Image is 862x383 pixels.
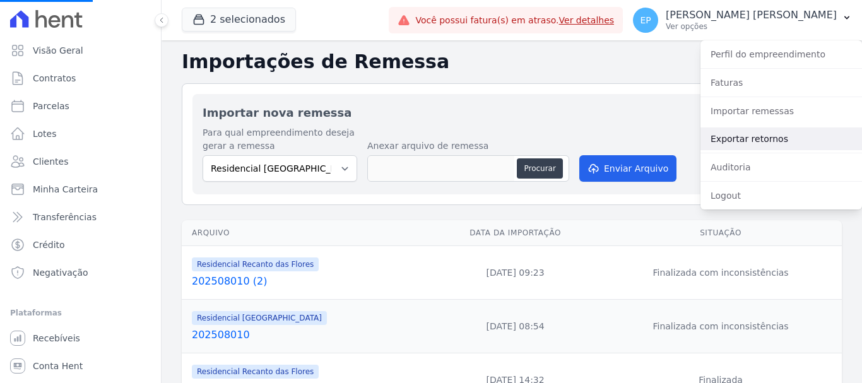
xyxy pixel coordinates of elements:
span: Conta Hent [33,360,83,372]
label: Para qual empreendimento deseja gerar a remessa [203,126,357,153]
th: Situação [599,220,842,246]
h2: Importações de Remessa [182,50,842,73]
a: Recebíveis [5,326,156,351]
span: Recebíveis [33,332,80,345]
th: Arquivo [182,220,431,246]
span: Residencial Recanto das Flores [192,257,319,271]
a: Visão Geral [5,38,156,63]
span: Minha Carteira [33,183,98,196]
a: 202508010 (2) [192,274,426,289]
span: Contratos [33,72,76,85]
span: Crédito [33,239,65,251]
a: 202508010 [192,327,426,343]
a: Parcelas [5,93,156,119]
a: Faturas [700,71,862,94]
td: Finalizada com inconsistências [599,246,842,300]
span: Você possui fatura(s) em atraso. [415,14,614,27]
a: Crédito [5,232,156,257]
a: Perfil do empreendimento [700,43,862,66]
span: Lotes [33,127,57,140]
label: Anexar arquivo de remessa [367,139,569,153]
span: Parcelas [33,100,69,112]
span: Transferências [33,211,97,223]
span: Visão Geral [33,44,83,57]
span: Negativação [33,266,88,279]
a: Exportar retornos [700,127,862,150]
span: Residencial Recanto das Flores [192,365,319,379]
td: [DATE] 09:23 [431,246,599,300]
a: Importar remessas [700,100,862,122]
a: Transferências [5,204,156,230]
button: EP [PERSON_NAME] [PERSON_NAME] Ver opções [623,3,862,38]
span: Residencial [GEOGRAPHIC_DATA] [192,311,327,325]
a: Conta Hent [5,353,156,379]
th: Data da Importação [431,220,599,246]
a: Clientes [5,149,156,174]
p: [PERSON_NAME] [PERSON_NAME] [666,9,837,21]
a: Ver detalhes [559,15,615,25]
button: Procurar [517,158,562,179]
td: [DATE] 08:54 [431,300,599,353]
div: Plataformas [10,305,151,321]
span: EP [640,16,651,25]
h2: Importar nova remessa [203,104,821,121]
button: Enviar Arquivo [579,155,676,182]
td: Finalizada com inconsistências [599,300,842,353]
a: Minha Carteira [5,177,156,202]
p: Ver opções [666,21,837,32]
button: 2 selecionados [182,8,296,32]
a: Logout [700,184,862,207]
a: Negativação [5,260,156,285]
span: Clientes [33,155,68,168]
a: Auditoria [700,156,862,179]
a: Lotes [5,121,156,146]
a: Contratos [5,66,156,91]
